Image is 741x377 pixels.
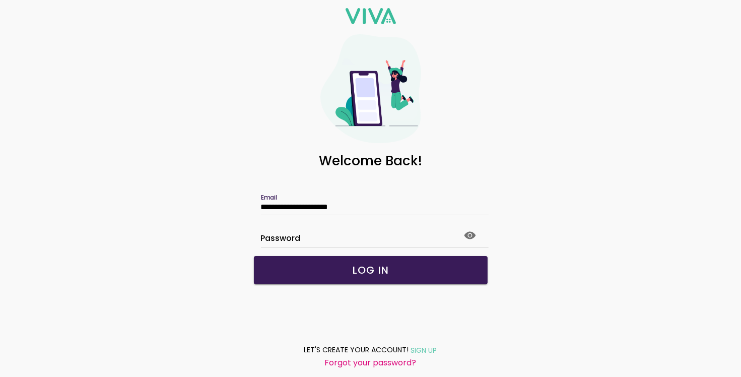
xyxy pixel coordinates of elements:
[409,344,437,356] a: SIGN UP
[304,345,409,355] ion-text: LET'S CREATE YOUR ACCOUNT!
[325,357,417,368] ion-text: Forgot your password?
[254,256,488,284] ion-button: LOG IN
[411,345,437,355] ion-text: SIGN UP
[261,203,481,211] input: Email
